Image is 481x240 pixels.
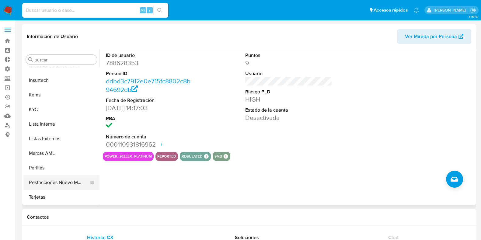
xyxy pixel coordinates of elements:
span: Alt [141,7,145,13]
button: Ver Mirada por Persona [397,29,471,44]
dt: Person ID [106,70,193,77]
span: Accesos rápidos [374,7,408,13]
dt: Usuario [245,70,332,77]
span: s [149,7,151,13]
a: Notificaciones [414,8,419,13]
h1: Información de Usuario [27,33,78,40]
span: Ver Mirada por Persona [405,29,457,44]
button: KYC [23,102,99,117]
button: smb [214,155,222,158]
dd: 9 [245,59,332,67]
button: Tarjetas [23,190,99,204]
button: Marcas AML [23,146,99,161]
h1: Contactos [27,214,471,220]
a: Salir [470,7,476,13]
p: camila.baquero@mercadolibre.com.co [434,7,468,13]
dd: [DATE] 14:17:03 [106,104,193,112]
dt: Puntos [245,52,332,59]
dd: 788628353 [106,59,193,67]
input: Buscar usuario o caso... [22,6,168,14]
button: search-icon [153,6,166,15]
input: Buscar [34,57,95,63]
dt: ID de usuario [106,52,193,59]
dt: Riesgo PLD [245,89,332,95]
button: power_seller_platinum [105,155,152,158]
button: reported [157,155,176,158]
dd: HIGH [245,95,332,104]
a: ddbd3c7912e0e715fc8802c8b94692db [106,77,190,94]
button: Listas Externas [23,131,99,146]
dd: 000110931816962 [106,140,193,149]
button: Perfiles [23,161,99,175]
dt: Fecha de Registración [106,97,193,104]
button: regulated [182,155,203,158]
button: Items [23,88,99,102]
button: Insurtech [23,73,99,88]
button: Buscar [28,57,33,62]
button: Restricciones Nuevo Mundo [23,175,95,190]
dt: RBA [106,115,193,122]
dt: Número de cuenta [106,134,193,140]
dt: Estado de la cuenta [245,107,332,113]
button: Lista Interna [23,117,99,131]
dd: Desactivada [245,113,332,122]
